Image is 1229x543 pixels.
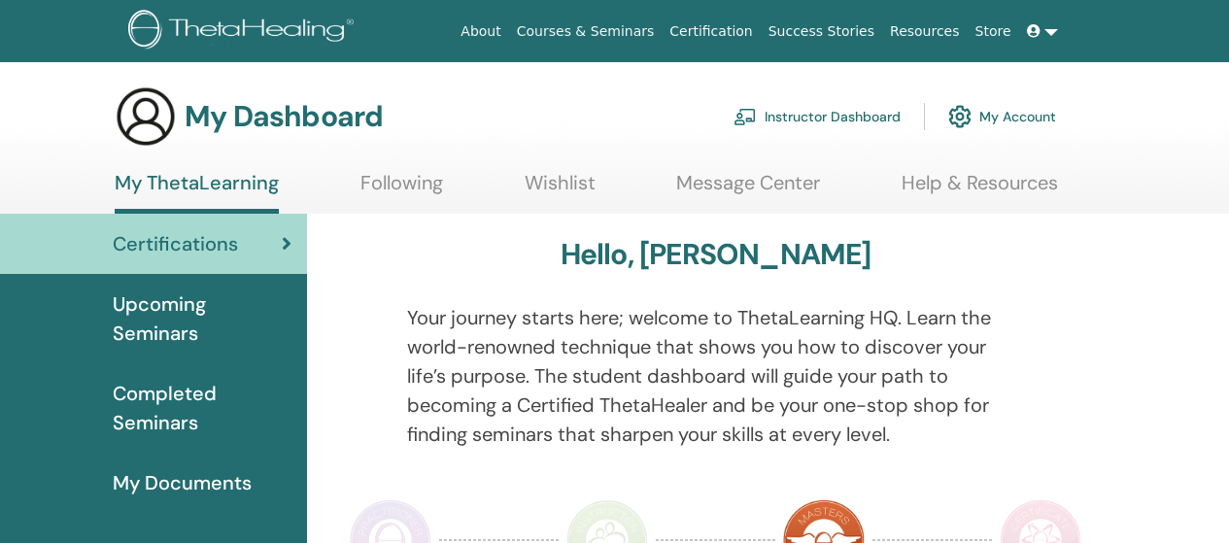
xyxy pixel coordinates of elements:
[734,95,901,138] a: Instructor Dashboard
[676,171,820,209] a: Message Center
[882,14,968,50] a: Resources
[734,108,757,125] img: chalkboard-teacher.svg
[509,14,663,50] a: Courses & Seminars
[115,85,177,148] img: generic-user-icon.jpg
[948,95,1056,138] a: My Account
[948,100,972,133] img: cog.svg
[407,303,1025,449] p: Your journey starts here; welcome to ThetaLearning HQ. Learn the world-renowned technique that sh...
[185,99,383,134] h3: My Dashboard
[360,171,443,209] a: Following
[113,468,252,497] span: My Documents
[113,379,291,437] span: Completed Seminars
[525,171,596,209] a: Wishlist
[968,14,1019,50] a: Store
[453,14,508,50] a: About
[113,289,291,348] span: Upcoming Seminars
[761,14,882,50] a: Success Stories
[902,171,1058,209] a: Help & Resources
[115,171,279,214] a: My ThetaLearning
[128,10,360,53] img: logo.png
[113,229,238,258] span: Certifications
[662,14,760,50] a: Certification
[561,237,871,272] h3: Hello, [PERSON_NAME]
